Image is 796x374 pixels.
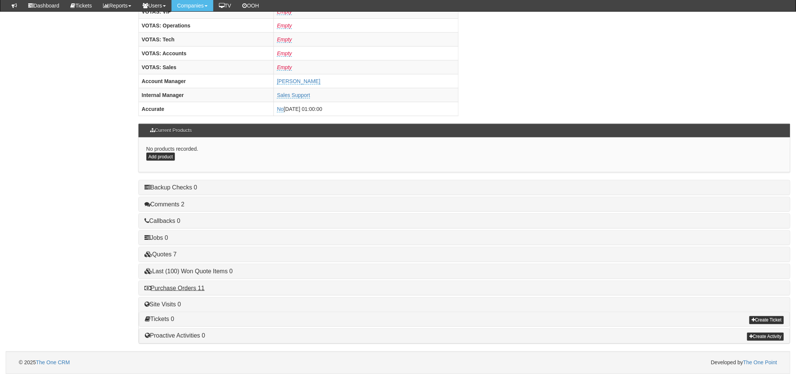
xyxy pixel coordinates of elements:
[274,102,459,116] td: [DATE] 01:00:00
[138,138,790,173] div: No products recorded.
[138,74,274,88] th: Account Manager
[277,92,310,98] a: Sales Support
[144,301,181,308] a: Site Visits 0
[138,33,274,47] th: VOTAS: Tech
[138,61,274,74] th: VOTAS: Sales
[146,153,175,161] a: Add product
[277,64,292,71] a: Empty
[711,359,777,366] span: Developed by
[144,285,205,291] a: Purchase Orders 11
[144,235,168,241] a: Jobs 0
[749,316,784,324] a: Create Ticket
[145,316,174,323] a: Tickets 0
[747,333,784,341] a: Create Activity
[277,106,284,112] a: No
[277,50,292,57] a: Empty
[145,333,205,339] a: Proactive Activities 0
[144,218,181,224] a: Callbacks 0
[138,5,274,19] th: VOTAS: VIP
[138,88,274,102] th: Internal Manager
[144,268,233,274] a: Last (100) Won Quote Items 0
[36,360,70,366] a: The One CRM
[19,360,70,366] span: © 2025
[138,19,274,33] th: VOTAS: Operations
[144,184,197,191] a: Backup Checks 0
[277,36,292,43] a: Empty
[144,251,177,257] a: Quotes 7
[138,102,274,116] th: Accurate
[144,201,185,207] a: Comments 2
[146,124,196,137] h3: Current Products
[743,360,777,366] a: The One Point
[277,9,292,15] a: Empty
[277,78,320,85] a: [PERSON_NAME]
[277,23,292,29] a: Empty
[138,47,274,61] th: VOTAS: Accounts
